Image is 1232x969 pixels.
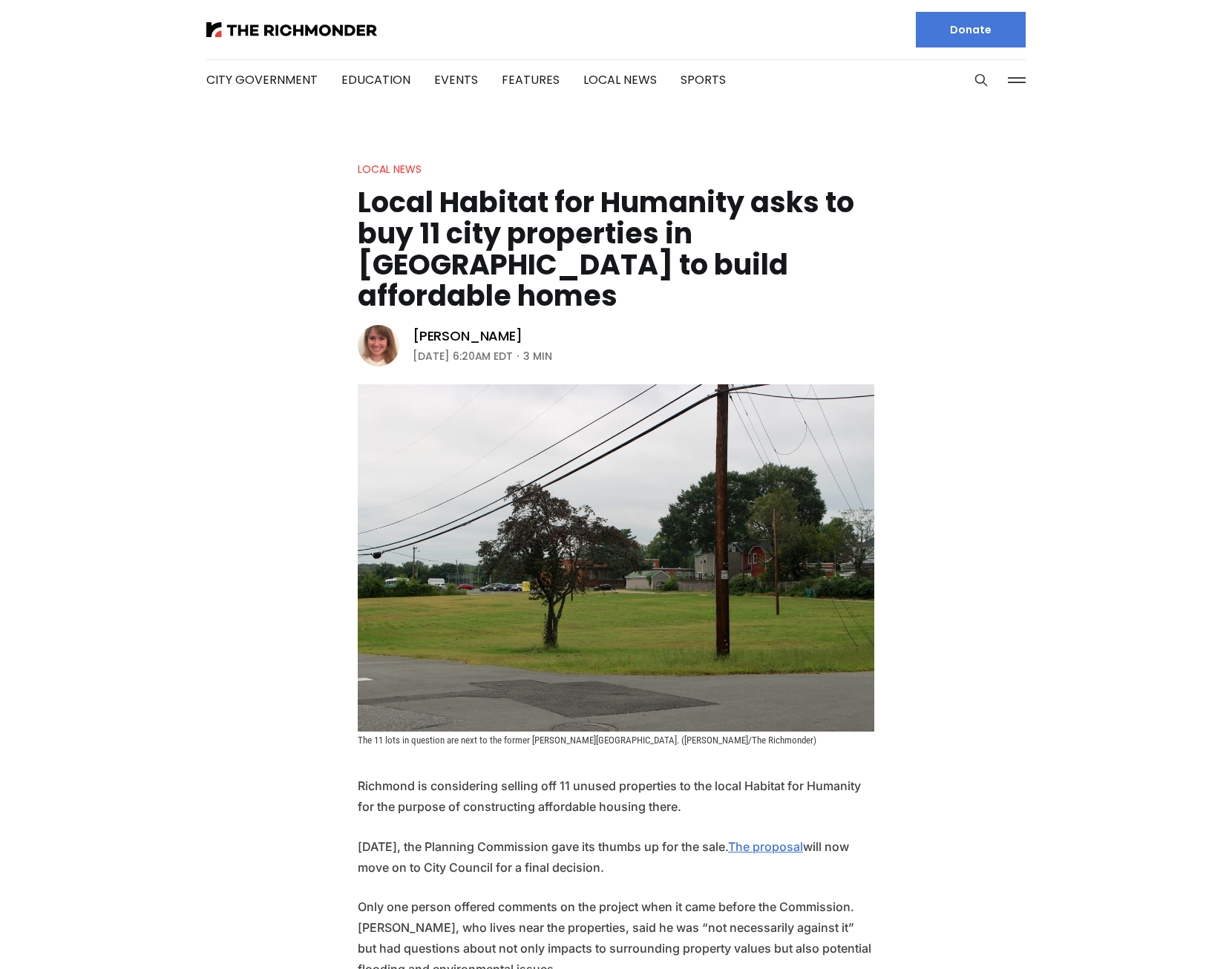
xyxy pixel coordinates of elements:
[413,347,513,365] time: [DATE] 6:20AM EDT
[583,71,657,88] a: Local News
[523,347,552,365] span: 3 min
[341,71,410,88] a: Education
[358,384,874,732] img: Local Habitat for Humanity asks to buy 11 city properties in Northside to build affordable homes
[358,775,874,817] p: Richmond is considering selling off 11 unused properties to the local Habitat for Humanity for th...
[707,839,777,854] a: The proposal
[358,735,816,746] span: The 11 lots in question are next to the former [PERSON_NAME][GEOGRAPHIC_DATA]. ([PERSON_NAME]/The...
[206,22,377,37] img: The Richmonder
[413,327,522,345] a: [PERSON_NAME]
[358,187,874,312] h1: Local Habitat for Humanity asks to buy 11 city properties in [GEOGRAPHIC_DATA] to build affordabl...
[358,325,399,367] img: Sarah Vogelsong
[502,71,560,88] a: Features
[358,162,422,177] a: Local News
[358,836,874,878] p: [DATE], the Planning Commission gave its thumbs up for the sale. will now move on to City Council...
[916,12,1026,47] a: Donate
[434,71,478,88] a: Events
[970,69,992,91] button: Search this site
[681,71,726,88] a: Sports
[1107,896,1232,969] iframe: portal-trigger
[206,71,318,88] a: City Government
